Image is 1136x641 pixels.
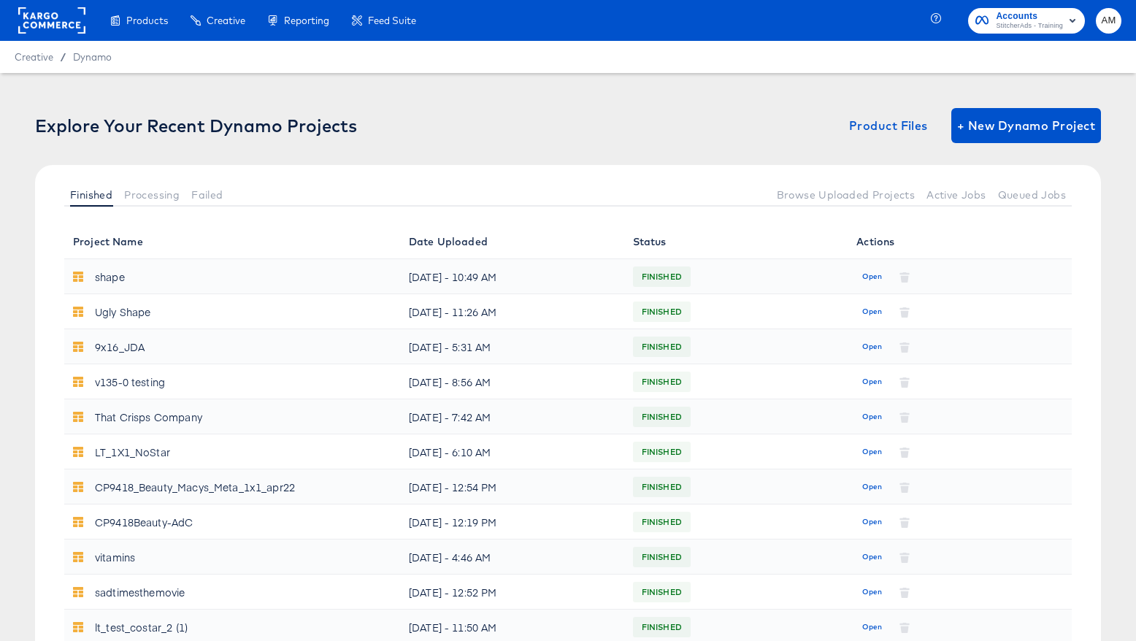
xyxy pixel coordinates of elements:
div: v135-0 testing [95,370,165,394]
span: StitcherAds - Training [996,20,1063,32]
button: AM [1096,8,1121,34]
button: Open [856,545,888,569]
div: [DATE] - 10:49 AM [409,265,615,288]
th: Date Uploaded [400,224,624,259]
div: [DATE] - 5:31 AM [409,335,615,358]
span: AM [1102,12,1116,29]
div: [DATE] - 12:54 PM [409,475,615,499]
button: Product Files [843,108,934,143]
span: Open [862,515,882,529]
div: That Crisps Company [95,405,202,429]
button: AccountsStitcherAds - Training [968,8,1085,34]
span: FINISHED [633,300,691,323]
span: Products [126,15,168,26]
div: [DATE] - 11:50 AM [409,615,615,639]
span: Open [862,270,882,283]
span: Accounts [996,9,1063,24]
div: lt_test_costar_2 (1) [95,615,188,639]
button: Open [856,405,888,429]
span: Creative [207,15,245,26]
span: Failed [191,189,223,201]
span: FINISHED [633,615,691,639]
span: FINISHED [633,265,691,288]
div: LT_1X1_NoStar [95,440,170,464]
span: + New Dynamo Project [957,115,1095,136]
div: 9x16_JDA [95,335,145,358]
span: Open [862,375,882,388]
button: Open [856,580,888,604]
th: Actions [848,224,1072,259]
span: FINISHED [633,580,691,604]
th: Project Name [64,224,400,259]
div: Explore Your Recent Dynamo Projects [35,115,357,136]
button: Open [856,475,888,499]
span: / [53,51,73,63]
div: Ugly Shape [95,300,151,323]
span: Finished [70,189,112,201]
span: Open [862,586,882,599]
div: [DATE] - 12:52 PM [409,580,615,604]
button: Open [856,300,888,323]
span: Reporting [284,15,329,26]
span: Feed Suite [368,15,416,26]
div: [DATE] - 7:42 AM [409,405,615,429]
span: Open [862,550,882,564]
span: FINISHED [633,370,691,394]
span: FINISHED [633,475,691,499]
div: shape [95,265,125,288]
button: Open [856,265,888,288]
span: Open [862,305,882,318]
span: Browse Uploaded Projects [777,189,916,201]
button: Open [856,370,888,394]
span: FINISHED [633,440,691,464]
span: Open [862,480,882,494]
div: [DATE] - 8:56 AM [409,370,615,394]
span: Open [862,410,882,423]
a: Dynamo [73,51,112,63]
div: [DATE] - 4:46 AM [409,545,615,569]
div: [DATE] - 12:19 PM [409,510,615,534]
button: + New Dynamo Project [951,108,1101,143]
button: Open [856,615,888,639]
span: Open [862,621,882,634]
div: CP9418_Beauty_Macys_Meta_1x1_apr22 [95,475,295,499]
span: Active Jobs [926,189,986,201]
span: FINISHED [633,405,691,429]
div: [DATE] - 6:10 AM [409,440,615,464]
span: Open [862,445,882,458]
div: [DATE] - 11:26 AM [409,300,615,323]
span: Product Files [849,115,928,136]
div: vitamins [95,545,135,569]
span: FINISHED [633,545,691,569]
span: FINISHED [633,510,691,534]
div: CP9418Beauty-AdC [95,510,193,534]
span: FINISHED [633,335,691,358]
span: Open [862,340,882,353]
button: Open [856,510,888,534]
span: Creative [15,51,53,63]
th: Status [624,224,848,259]
button: Open [856,440,888,464]
button: Open [856,335,888,358]
span: Queued Jobs [998,189,1066,201]
span: Processing [124,189,180,201]
div: sadtimesthemovie [95,580,185,604]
